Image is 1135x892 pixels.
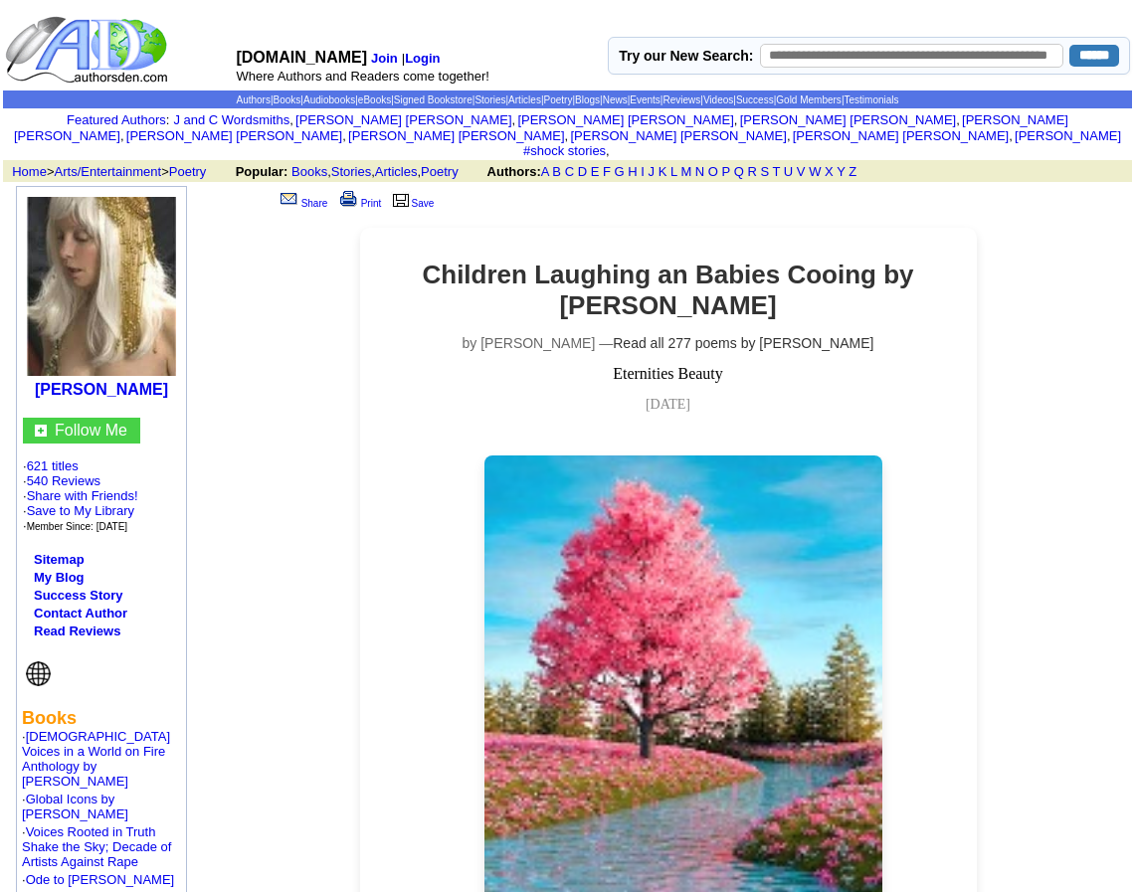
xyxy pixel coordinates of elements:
img: gc.jpg [35,425,47,437]
a: O [708,164,718,179]
a: G [615,164,625,179]
a: Voices Rooted in Truth Shake the Sky; Decade of Artists Against Rape [22,824,171,869]
a: Featured Authors [67,112,166,127]
a: Events [630,94,661,105]
font: i [737,115,739,126]
font: : [67,112,169,127]
a: News [603,94,628,105]
a: L [670,164,677,179]
a: M [680,164,691,179]
a: Poetry [169,164,207,179]
font: i [960,115,962,126]
a: Audiobooks [303,94,355,105]
font: i [293,115,295,126]
font: i [1013,131,1015,142]
a: Print [336,198,382,209]
a: H [628,164,637,179]
a: X [825,164,834,179]
a: Success Story [34,588,123,603]
img: share_page.gif [281,191,297,207]
img: shim.gif [22,789,23,792]
a: Sitemap [34,552,85,567]
a: Books [291,164,327,179]
a: [PERSON_NAME] [PERSON_NAME] [295,112,511,127]
label: Try our New Search: [619,48,753,64]
a: Q [734,164,744,179]
font: , , , [236,164,875,179]
a: E [591,164,600,179]
a: [PERSON_NAME] [PERSON_NAME] [126,128,342,143]
a: V [797,164,806,179]
a: K [659,164,667,179]
a: [PERSON_NAME] [PERSON_NAME] [740,112,956,127]
a: P [722,164,730,179]
font: Member Since: [DATE] [27,521,128,532]
h2: Children Laughing an Babies Cooing by [PERSON_NAME] [370,260,967,321]
a: W [809,164,821,179]
a: Poetry [544,94,573,105]
a: U [784,164,793,179]
a: My Blog [34,570,85,585]
a: Articles [375,164,418,179]
a: [PERSON_NAME] [PERSON_NAME] [348,128,564,143]
a: Read all 277 poems by [PERSON_NAME] [613,335,873,351]
a: Save [390,198,435,209]
a: F [603,164,611,179]
a: Save to My Library [27,503,134,518]
a: Books [274,94,301,105]
a: eBooks [358,94,391,105]
img: 182430.jpg [27,197,176,376]
p: [DATE] [370,397,967,413]
a: Blogs [575,94,600,105]
a: C [565,164,574,179]
a: T [773,164,781,179]
p: by [PERSON_NAME] — [370,335,967,351]
b: Authors: [487,164,541,179]
img: library.gif [390,191,412,207]
font: · · · [23,488,138,533]
a: Contact Author [34,606,127,621]
a: Join [371,51,398,66]
font: i [124,131,126,142]
img: website.png [26,661,51,686]
a: [PERSON_NAME] [PERSON_NAME] [570,128,786,143]
a: Stories [331,164,371,179]
a: 540 Reviews [27,473,100,488]
font: i [610,146,612,157]
img: shim.gif [22,869,23,872]
font: · · [23,458,138,533]
a: [PERSON_NAME] [PERSON_NAME] [517,112,733,127]
img: shim.gif [22,821,23,824]
a: Share with Friends! [27,488,138,503]
font: | [402,51,444,66]
a: Videos [703,94,733,105]
a: [PERSON_NAME] [PERSON_NAME] [14,112,1068,143]
font: i [568,131,570,142]
font: Where Authors and Readers come together! [236,69,488,84]
a: [PERSON_NAME] #shock stories [523,128,1121,158]
a: Reviews [662,94,700,105]
a: Testimonials [844,94,898,105]
a: J [649,164,656,179]
a: Y [837,164,845,179]
a: R [747,164,756,179]
a: I [641,164,645,179]
a: Success [736,94,774,105]
a: Ode to [PERSON_NAME] [26,872,175,887]
a: 621 titles [27,458,79,473]
font: i [791,131,793,142]
a: N [695,164,704,179]
a: Home [12,164,47,179]
a: Login [405,51,440,66]
font: i [346,131,348,142]
font: · [22,792,128,821]
a: Arts/Entertainment [55,164,162,179]
a: Read Reviews [34,624,120,638]
a: B [552,164,561,179]
a: Follow Me [55,422,127,439]
a: Articles [508,94,541,105]
img: shim.gif [22,887,23,890]
a: J and C Wordsmiths [173,112,289,127]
